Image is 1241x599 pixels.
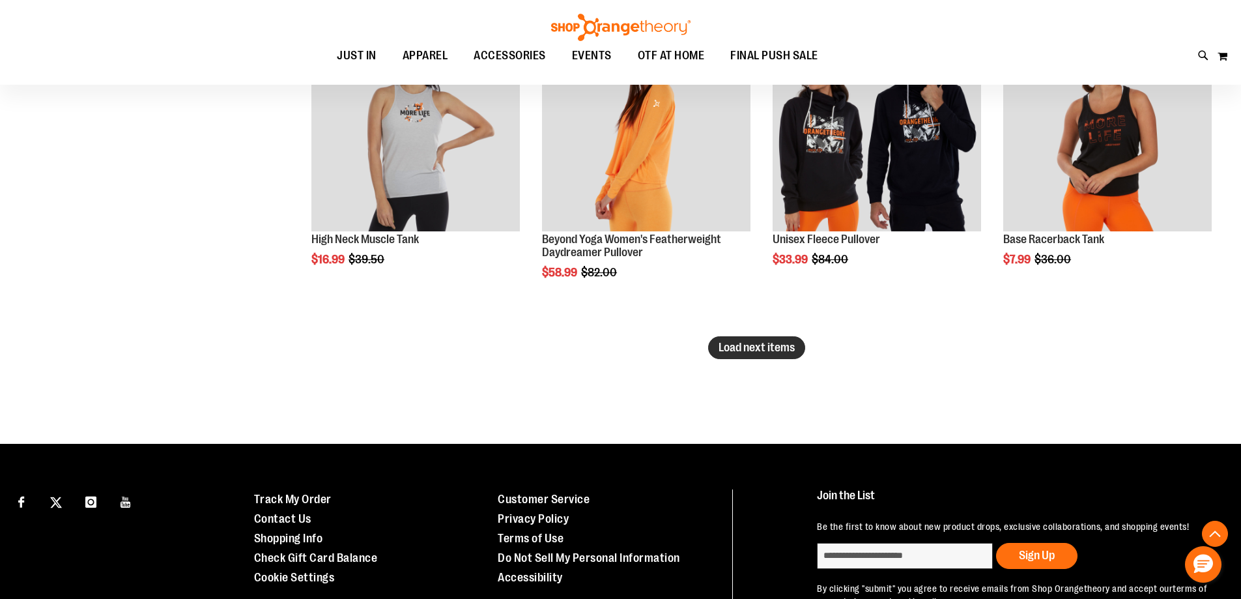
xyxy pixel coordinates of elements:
a: Track My Order [254,493,332,506]
a: Privacy Policy [498,512,569,525]
a: Product image for High Neck Muscle TankSALE [311,23,520,233]
a: Terms of Use [498,532,563,545]
span: APPAREL [403,41,448,70]
span: ACCESSORIES [474,41,546,70]
img: Product image for Base Racerback Tank [1003,23,1212,231]
img: Product image for Unisex Fleece Pullover [773,23,981,231]
a: ACCESSORIES [461,41,559,71]
div: product [535,16,757,312]
h4: Join the List [817,489,1211,514]
span: $58.99 [542,266,579,279]
span: JUST IN [337,41,377,70]
a: Visit our Youtube page [115,489,137,512]
input: enter email [817,543,993,569]
a: Visit our Facebook page [10,489,33,512]
button: Hello, have a question? Let’s chat. [1185,546,1221,583]
button: Sign Up [996,543,1077,569]
img: Twitter [50,497,62,508]
div: product [766,16,988,299]
a: Visit our X page [45,489,68,512]
a: Cookie Settings [254,571,335,584]
a: OTF AT HOME [625,41,718,71]
a: Product image for Unisex Fleece PulloverSALE [773,23,981,233]
span: $16.99 [311,253,347,266]
span: $39.50 [349,253,386,266]
a: JUST IN [324,41,390,71]
span: FINAL PUSH SALE [730,41,818,70]
a: Visit our Instagram page [79,489,102,512]
span: $82.00 [581,266,619,279]
a: APPAREL [390,41,461,71]
a: Contact Us [254,512,311,525]
span: Sign Up [1019,549,1055,562]
p: Be the first to know about new product drops, exclusive collaborations, and shopping events! [817,520,1211,533]
a: FINAL PUSH SALE [717,41,831,70]
span: EVENTS [572,41,612,70]
a: Customer Service [498,493,590,506]
a: High Neck Muscle Tank [311,233,419,246]
button: Back To Top [1202,521,1228,547]
span: OTF AT HOME [638,41,705,70]
span: $33.99 [773,253,810,266]
span: $84.00 [812,253,850,266]
span: $36.00 [1034,253,1073,266]
img: Product image for High Neck Muscle Tank [311,23,520,231]
span: $7.99 [1003,253,1033,266]
a: Base Racerback Tank [1003,233,1104,246]
a: EVENTS [559,41,625,71]
div: product [305,16,526,299]
span: Load next items [719,341,795,354]
a: Beyond Yoga Women's Featherweight Daydreamer Pullover [542,233,721,259]
button: Load next items [708,336,805,359]
a: Check Gift Card Balance [254,551,378,564]
div: product [997,16,1218,299]
img: Shop Orangetheory [549,14,692,41]
a: Accessibility [498,571,563,584]
img: Product image for Beyond Yoga Womens Featherweight Daydreamer Pullover [542,23,750,231]
a: Shopping Info [254,532,323,545]
a: Unisex Fleece Pullover [773,233,880,246]
a: Product image for Beyond Yoga Womens Featherweight Daydreamer PulloverSALE [542,23,750,233]
a: Do Not Sell My Personal Information [498,551,680,564]
a: Product image for Base Racerback TankSALE [1003,23,1212,233]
